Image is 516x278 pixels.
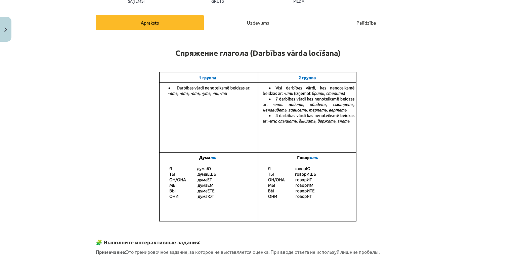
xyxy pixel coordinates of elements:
[175,48,341,58] strong: Спряжение глагола (Darbības vārda locīšana)
[96,15,204,30] div: Apraksts
[96,239,201,246] strong: 🧩 Выполните интерактивные задания:
[204,15,312,30] div: Uzdevums
[96,249,380,255] span: Это тренировочное задание, за которое не выставляется оценка. При вводе ответа не используй лишни...
[312,15,420,30] div: Palīdzība
[4,28,7,32] img: icon-close-lesson-0947bae3869378f0d4975bcd49f059093ad1ed9edebbc8119c70593378902aed.svg
[96,249,126,255] strong: Примечание:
